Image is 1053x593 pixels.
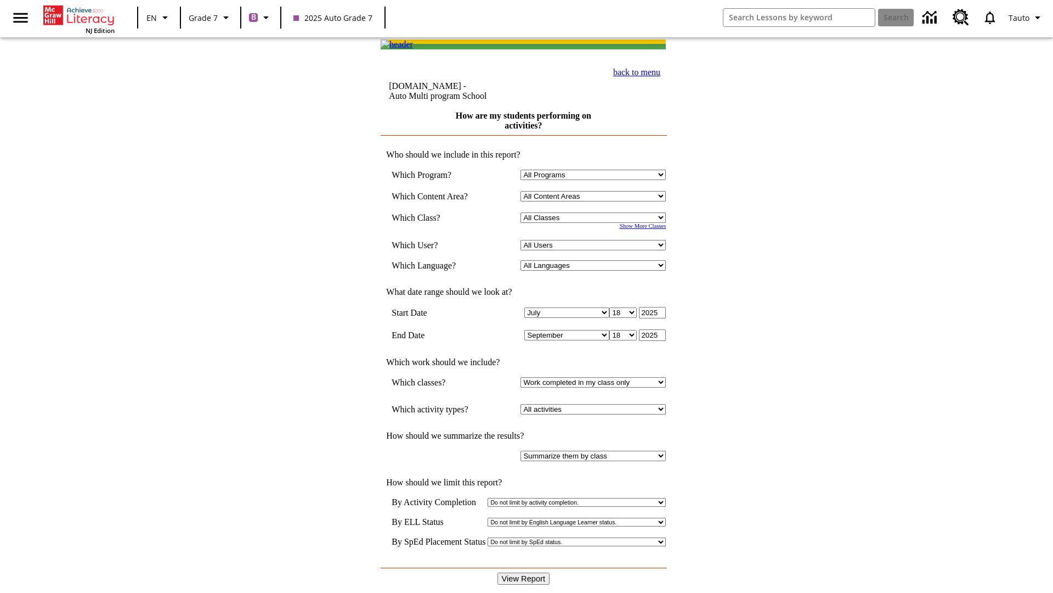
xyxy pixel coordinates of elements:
[4,2,37,34] button: Open side menu
[146,12,157,24] span: EN
[86,26,115,35] span: NJ Edition
[392,192,468,201] nobr: Which Content Area?
[184,8,237,27] button: Grade: Grade 7, Select a grade
[392,307,484,318] td: Start Date
[392,260,484,271] td: Which Language?
[381,357,666,367] td: Which work should we include?
[613,68,660,77] a: back to menu
[392,497,485,507] td: By Activity Completion
[189,12,218,24] span: Grade 7
[381,287,666,297] td: What date range should we look at?
[141,8,177,27] button: Language: EN, Select a language
[392,377,484,388] td: Which classes?
[392,329,484,341] td: End Date
[497,573,550,585] input: View Report
[389,91,486,100] nobr: Auto Multi program School
[392,212,484,223] td: Which Class?
[392,404,484,415] td: Which activity types?
[389,81,556,101] td: [DOMAIN_NAME] -
[916,3,946,33] a: Data Center
[251,10,256,24] span: B
[293,12,372,24] span: 2025 Auto Grade 7
[392,517,485,527] td: By ELL Status
[392,537,485,547] td: By SpEd Placement Status
[392,240,484,250] td: Which User?
[946,3,976,32] a: Resource Center, Will open in new tab
[381,478,666,488] td: How should we limit this report?
[381,431,666,441] td: How should we summarize the results?
[1004,8,1049,27] button: Profile/Settings
[1009,12,1029,24] span: Tauto
[392,170,484,180] td: Which Program?
[245,8,277,27] button: Boost Class color is purple. Change class color
[456,111,591,130] a: How are my students performing on activities?
[620,223,666,229] a: Show More Classes
[381,40,413,49] img: header
[976,3,1004,32] a: Notifications
[381,150,666,160] td: Who should we include in this report?
[43,3,115,35] div: Home
[723,9,875,26] input: search field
